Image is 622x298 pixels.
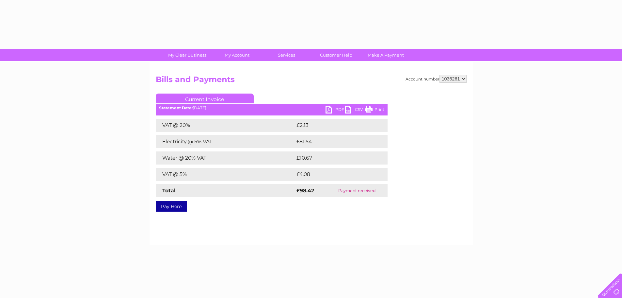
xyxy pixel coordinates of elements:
strong: Total [162,187,176,194]
td: Electricity @ 5% VAT [156,135,295,148]
strong: £98.42 [296,187,314,194]
td: £4.08 [295,168,373,181]
a: PDF [326,106,345,115]
div: [DATE] [156,106,388,110]
a: CSV [345,106,365,115]
td: £10.67 [295,151,374,165]
td: VAT @ 20% [156,119,295,132]
td: Water @ 20% VAT [156,151,295,165]
div: Account number [406,75,467,83]
a: Services [260,49,313,61]
td: £2.13 [295,119,371,132]
a: My Account [210,49,264,61]
a: Make A Payment [359,49,413,61]
a: Print [365,106,384,115]
td: £81.54 [295,135,374,148]
b: Statement Date: [159,105,193,110]
td: VAT @ 5% [156,168,295,181]
td: Payment received [326,184,387,197]
a: Customer Help [309,49,363,61]
h2: Bills and Payments [156,75,467,87]
a: My Clear Business [160,49,214,61]
a: Pay Here [156,201,187,212]
a: Current Invoice [156,94,254,103]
